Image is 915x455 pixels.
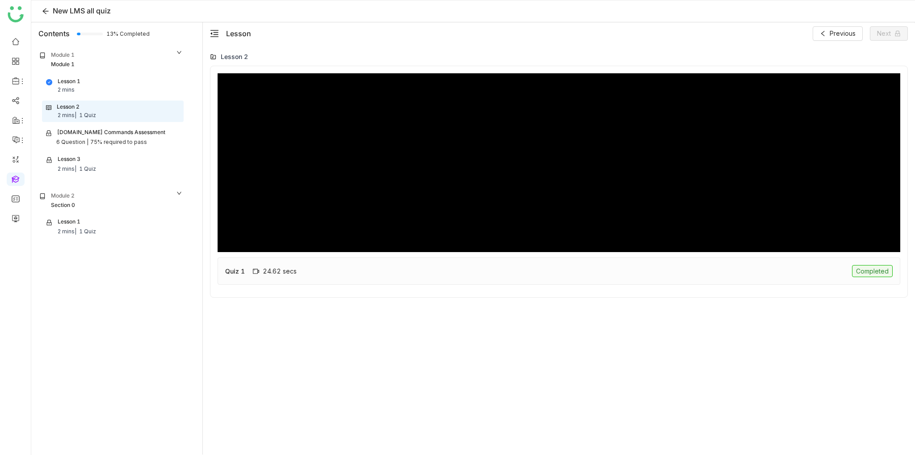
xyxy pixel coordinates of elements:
[57,103,80,111] div: Lesson 2
[79,165,96,173] div: 1 Quiz
[51,201,75,210] div: Section 0
[51,192,75,200] div: Module 2
[79,111,96,120] div: 1 Quiz
[46,105,51,111] img: lesson.svg
[51,60,75,69] div: Module 1
[79,227,96,236] div: 1 Quiz
[90,138,147,147] div: 75% required to pass
[53,6,111,15] span: New LMS all quiz
[51,51,75,59] div: Module 1
[57,128,165,138] div: [DOMAIN_NAME] Commands Assessment
[58,155,80,165] div: Lesson 3
[75,112,76,118] span: |
[58,165,76,173] div: 2 mins
[8,6,24,22] img: logo
[870,26,908,41] button: Next
[58,111,76,120] div: 2 mins
[221,52,248,61] div: Lesson 2
[75,228,76,235] span: |
[58,227,76,236] div: 2 mins
[58,86,75,94] div: 2 mins
[253,267,297,275] div: 24.62 secs
[33,45,189,75] div: Module 1Module 1
[210,29,219,38] button: menu-fold
[210,54,216,60] img: lms-folder.svg
[56,138,88,147] div: 6 Question |
[58,218,80,227] div: Lesson 1
[38,28,70,39] div: Contents
[106,31,117,37] span: 13% Completed
[226,28,251,39] div: Lesson
[852,265,893,277] div: Completed
[225,266,245,276] div: Quiz 1
[58,77,80,86] div: Lesson 1
[75,165,76,172] span: |
[813,26,863,41] button: Previous
[33,185,189,216] div: Module 2Section 0
[830,29,856,38] span: Previous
